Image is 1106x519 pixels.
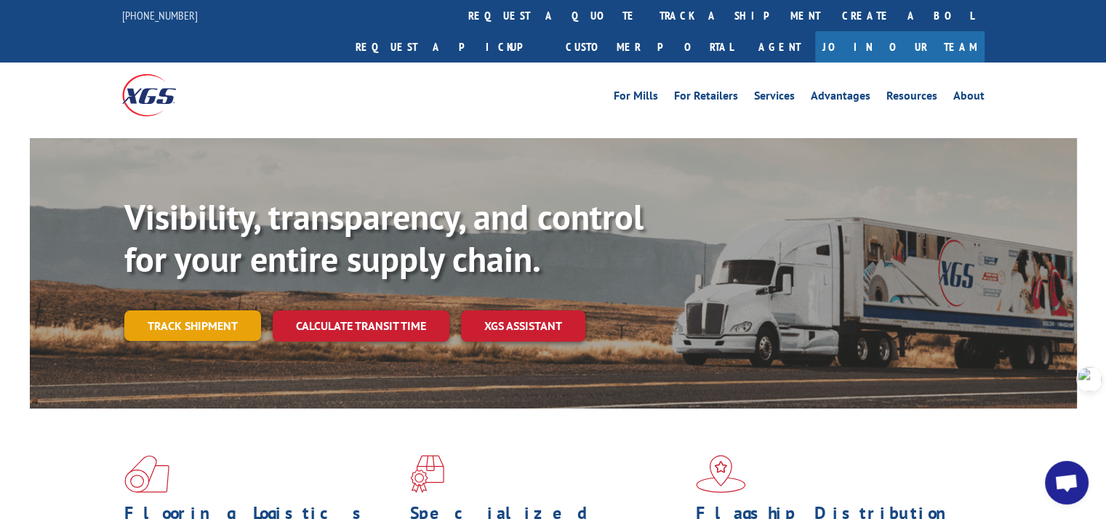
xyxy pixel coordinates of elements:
a: For Retailers [674,90,738,106]
a: Track shipment [124,310,261,341]
a: Join Our Team [815,31,985,63]
img: xgs-icon-flagship-distribution-model-red [696,455,746,493]
a: For Mills [614,90,658,106]
img: xgs-icon-focused-on-flooring-red [410,455,444,493]
a: [PHONE_NUMBER] [122,8,198,23]
a: Request a pickup [345,31,555,63]
img: xgs-icon-total-supply-chain-intelligence-red [124,455,169,493]
b: Visibility, transparency, and control for your entire supply chain. [124,194,644,281]
a: About [953,90,985,106]
div: Open chat [1045,461,1089,504]
a: Services [754,90,795,106]
a: Advantages [811,90,870,106]
a: Calculate transit time [273,310,449,342]
a: Agent [744,31,815,63]
a: XGS ASSISTANT [461,310,585,342]
a: Customer Portal [555,31,744,63]
a: Resources [886,90,937,106]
